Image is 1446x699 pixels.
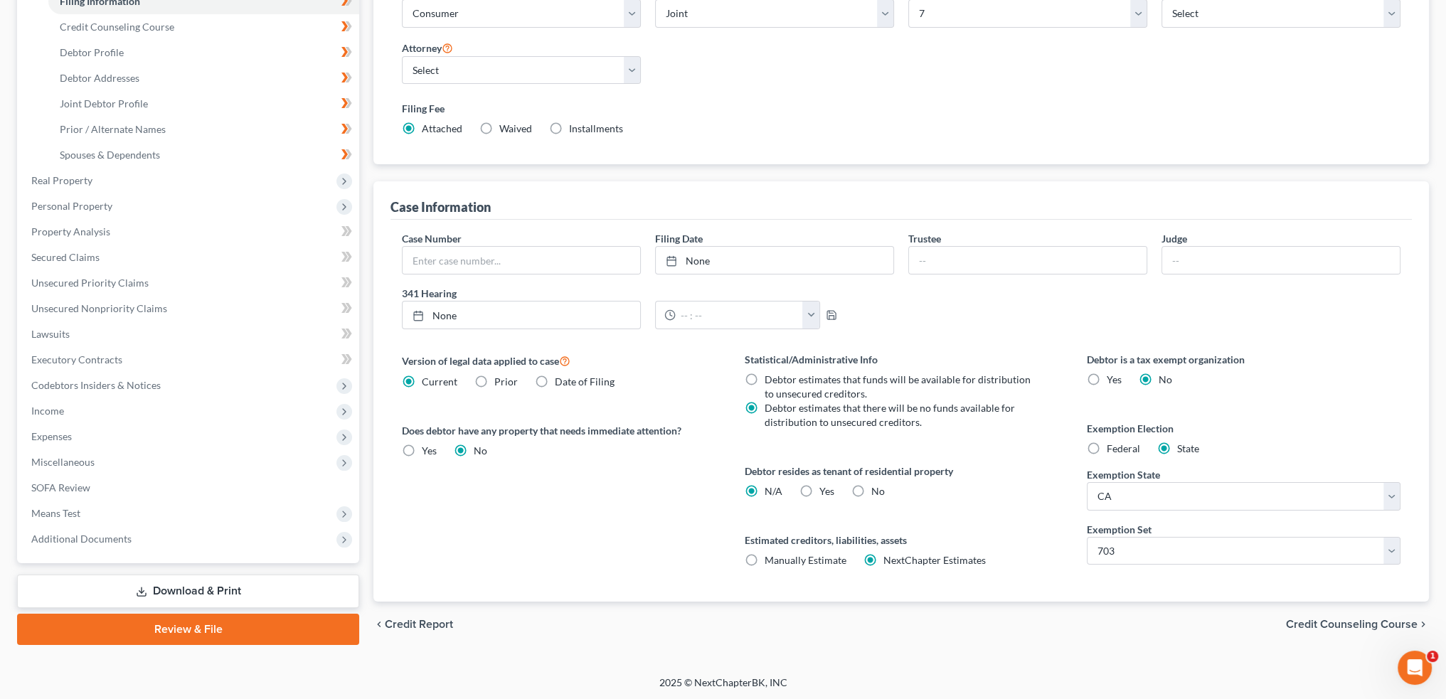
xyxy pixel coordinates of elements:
span: Income [31,405,64,417]
a: Download & Print [17,575,359,608]
span: Debtor Profile [60,46,124,58]
span: No [871,485,885,497]
label: Attorney [402,39,453,56]
span: Means Test [31,507,80,519]
a: Prior / Alternate Names [48,117,359,142]
a: Property Analysis [20,219,359,245]
label: 341 Hearing [395,286,901,301]
button: chevron_left Credit Report [373,619,453,630]
span: Additional Documents [31,533,132,545]
input: -- : -- [676,302,803,329]
a: SOFA Review [20,475,359,501]
a: Review & File [17,614,359,645]
span: Secured Claims [31,251,100,263]
span: Spouses & Dependents [60,149,160,161]
a: Joint Debtor Profile [48,91,359,117]
span: Unsecured Nonpriority Claims [31,302,167,314]
span: Unsecured Priority Claims [31,277,149,289]
span: SOFA Review [31,481,90,493]
input: Enter case number... [403,247,640,274]
span: Property Analysis [31,225,110,238]
label: Filing Fee [402,101,1400,116]
span: NextChapter Estimates [883,554,986,566]
a: Credit Counseling Course [48,14,359,40]
a: Unsecured Nonpriority Claims [20,296,359,321]
label: Version of legal data applied to case [402,352,716,369]
span: Prior [494,375,518,388]
label: Exemption Set [1087,522,1152,537]
span: Yes [819,485,834,497]
span: N/A [765,485,782,497]
input: -- [1162,247,1400,274]
span: Debtor estimates that funds will be available for distribution to unsecured creditors. [765,373,1031,400]
label: Exemption Election [1087,421,1400,436]
a: Debtor Addresses [48,65,359,91]
div: Case Information [390,198,491,215]
span: Codebtors Insiders & Notices [31,379,161,391]
span: Attached [422,122,462,134]
span: Current [422,375,457,388]
a: Debtor Profile [48,40,359,65]
span: Lawsuits [31,328,70,340]
a: Executory Contracts [20,347,359,373]
span: Installments [569,122,623,134]
span: Yes [1107,373,1122,385]
span: Date of Filing [555,375,615,388]
span: Miscellaneous [31,456,95,468]
span: Executory Contracts [31,353,122,365]
span: Prior / Alternate Names [60,123,166,135]
label: Judge [1161,231,1187,246]
label: Exemption State [1087,467,1160,482]
span: Credit Counseling Course [60,21,174,33]
span: No [474,444,487,457]
span: Federal [1107,442,1140,454]
span: 1 [1427,651,1438,662]
a: Secured Claims [20,245,359,270]
span: Debtor estimates that there will be no funds available for distribution to unsecured creditors. [765,402,1015,428]
span: Manually Estimate [765,554,846,566]
span: State [1177,442,1199,454]
span: Credit Report [385,619,453,630]
button: Credit Counseling Course chevron_right [1286,619,1429,630]
a: None [656,247,893,274]
span: Real Property [31,174,92,186]
span: Expenses [31,430,72,442]
label: Filing Date [655,231,703,246]
label: Debtor resides as tenant of residential property [745,464,1058,479]
label: Estimated creditors, liabilities, assets [745,533,1058,548]
a: Spouses & Dependents [48,142,359,168]
span: Yes [422,444,437,457]
a: None [403,302,640,329]
span: Waived [499,122,532,134]
span: Personal Property [31,200,112,212]
span: Credit Counseling Course [1286,619,1418,630]
span: No [1159,373,1172,385]
label: Debtor is a tax exempt organization [1087,352,1400,367]
input: -- [909,247,1147,274]
i: chevron_right [1418,619,1429,630]
span: Joint Debtor Profile [60,97,148,110]
a: Lawsuits [20,321,359,347]
span: Debtor Addresses [60,72,139,84]
i: chevron_left [373,619,385,630]
label: Does debtor have any property that needs immediate attention? [402,423,716,438]
a: Unsecured Priority Claims [20,270,359,296]
label: Statistical/Administrative Info [745,352,1058,367]
label: Trustee [908,231,941,246]
label: Case Number [402,231,462,246]
iframe: Intercom live chat [1398,651,1432,685]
